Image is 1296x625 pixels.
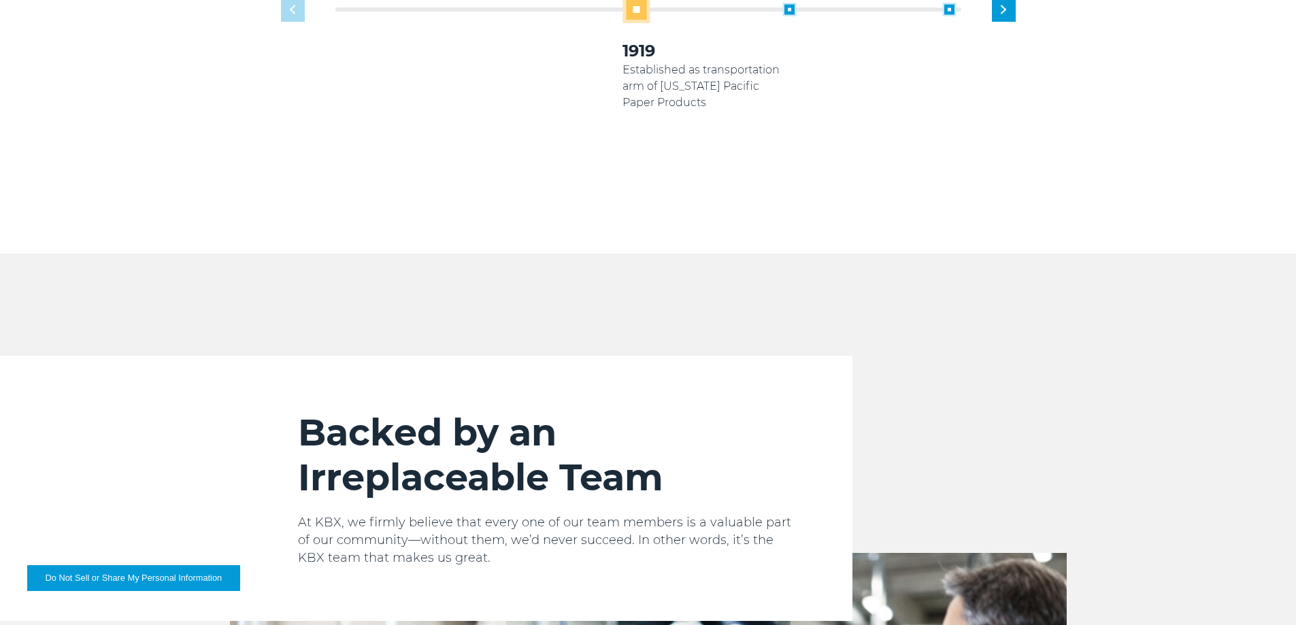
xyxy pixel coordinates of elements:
h3: 1919 [622,40,782,62]
p: At KBX, we firmly believe that every one of our team members is a valuable part of our community—... [298,513,798,567]
p: Established as transportation arm of [US_STATE] Pacific Paper Products [622,62,782,111]
img: next slide [1001,5,1006,14]
h2: Backed by an Irreplaceable Team [298,410,798,500]
button: Do Not Sell or Share My Personal Information [27,565,240,591]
